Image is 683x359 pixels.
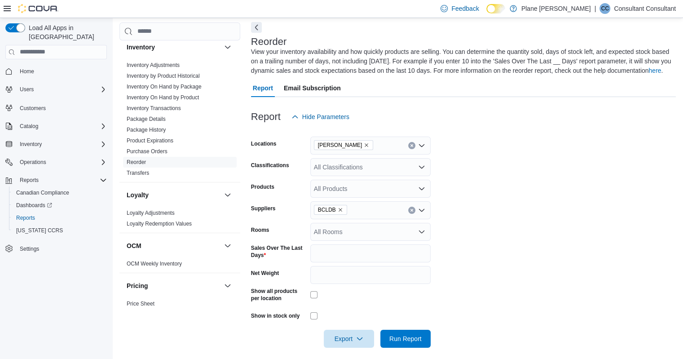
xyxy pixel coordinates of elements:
[20,123,38,130] span: Catalog
[20,68,34,75] span: Home
[16,139,107,150] span: Inventory
[318,141,362,150] span: [PERSON_NAME]
[127,169,149,177] span: Transfers
[2,120,110,133] button: Catalog
[599,3,610,14] div: Consultant Consultant
[16,189,69,196] span: Canadian Compliance
[408,207,415,214] button: Clear input
[338,207,343,213] button: Remove BCLDB from selection in this group
[601,3,609,14] span: CC
[16,102,107,113] span: Customers
[418,228,425,235] button: Open list of options
[13,187,107,198] span: Canadian Compliance
[127,210,175,216] a: Loyalty Adjustments
[16,214,35,222] span: Reports
[251,36,286,47] h3: Reorder
[648,67,661,74] a: here
[127,148,167,155] a: Purchase Orders
[16,243,107,254] span: Settings
[127,116,166,122] a: Package Details
[16,157,50,168] button: Operations
[20,105,46,112] span: Customers
[2,83,110,96] button: Users
[16,175,107,186] span: Reports
[16,84,107,95] span: Users
[127,220,192,227] span: Loyalty Redemption Values
[9,186,110,199] button: Canadian Compliance
[127,84,202,90] a: Inventory On Hand by Package
[324,330,374,348] button: Export
[16,157,107,168] span: Operations
[16,227,63,234] span: [US_STATE] CCRS
[251,205,276,212] label: Suppliers
[127,126,166,133] span: Package History
[16,121,107,132] span: Catalog
[2,101,110,114] button: Customers
[314,140,374,150] span: Duncan
[25,23,107,41] span: Load All Apps in [GEOGRAPHIC_DATA]
[119,258,240,273] div: OCM
[595,3,596,14] p: |
[16,66,107,77] span: Home
[2,174,110,186] button: Reports
[127,148,167,155] span: Purchase Orders
[253,79,273,97] span: Report
[127,94,199,101] a: Inventory On Hand by Product
[127,191,149,199] h3: Loyalty
[20,245,39,253] span: Settings
[20,86,34,93] span: Users
[119,208,240,233] div: Loyalty
[127,241,141,250] h3: OCM
[486,4,505,13] input: Dark Mode
[418,185,425,192] button: Open list of options
[20,159,46,166] span: Operations
[16,66,38,77] a: Home
[318,205,336,214] span: BCLDB
[418,142,425,149] button: Open list of options
[127,281,148,290] h3: Pricing
[380,330,431,348] button: Run Report
[222,240,233,251] button: OCM
[418,164,425,171] button: Open list of options
[251,312,300,319] label: Show in stock only
[127,281,220,290] button: Pricing
[13,200,107,211] span: Dashboards
[16,244,43,254] a: Settings
[127,127,166,133] a: Package History
[20,177,39,184] span: Reports
[251,111,281,122] h3: Report
[5,61,107,279] nav: Complex example
[18,4,58,13] img: Cova
[251,270,279,277] label: Net Weight
[16,202,52,209] span: Dashboards
[486,13,487,14] span: Dark Mode
[119,298,240,313] div: Pricing
[418,207,425,214] button: Open list of options
[251,47,671,75] div: View your inventory availability and how quickly products are selling. You can determine the quan...
[222,280,233,291] button: Pricing
[251,288,307,302] label: Show all products per location
[284,79,341,97] span: Email Subscription
[127,261,182,267] a: OCM Weekly Inventory
[222,190,233,200] button: Loyalty
[329,330,369,348] span: Export
[251,22,262,33] button: Next
[127,43,220,52] button: Inventory
[389,334,422,343] span: Run Report
[127,159,146,165] a: Reorder
[127,62,180,68] a: Inventory Adjustments
[2,65,110,78] button: Home
[302,112,349,121] span: Hide Parameters
[127,209,175,217] span: Loyalty Adjustments
[127,300,154,307] span: Price Sheet
[251,140,277,147] label: Locations
[127,83,202,90] span: Inventory On Hand by Package
[13,213,39,223] a: Reports
[2,138,110,151] button: Inventory
[16,103,49,114] a: Customers
[127,105,181,111] a: Inventory Transactions
[614,3,676,14] p: Consultant Consultant
[127,137,173,144] a: Product Expirations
